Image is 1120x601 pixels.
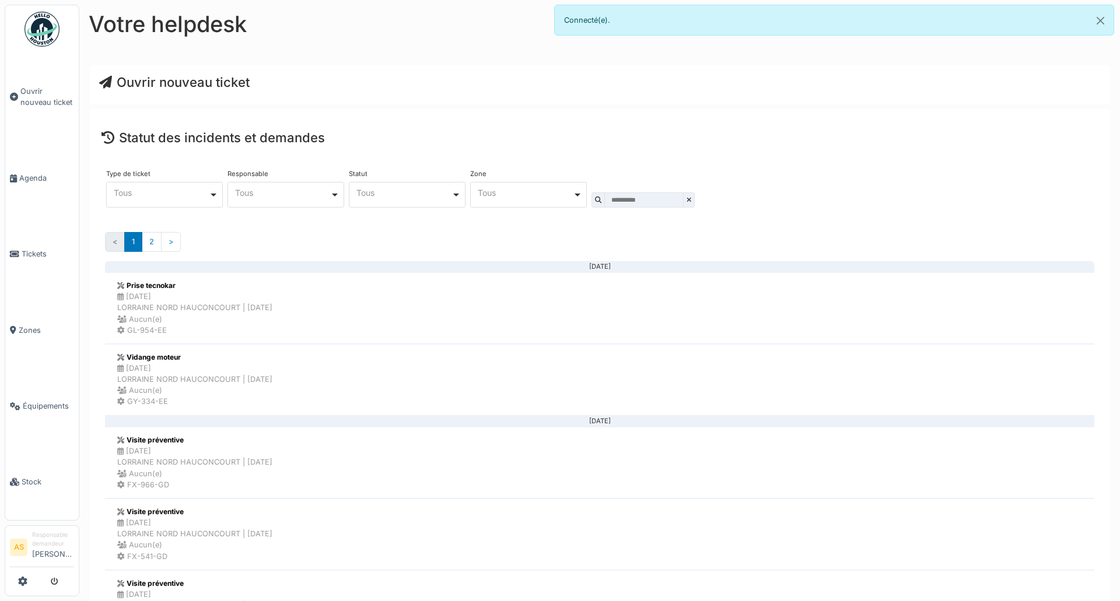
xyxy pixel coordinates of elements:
[114,266,1085,268] div: [DATE]
[105,427,1094,498] a: Visite préventive [DATE]LORRAINE NORD HAUCONCOURT | [DATE] Aucun(e) FX-966-GD
[349,171,367,177] label: Statut
[117,396,272,407] div: GY-334-EE
[117,280,272,291] div: Prise tecnokar
[22,248,74,259] span: Tickets
[117,578,272,589] div: Visite préventive
[32,530,74,564] li: [PERSON_NAME]
[228,171,268,177] label: Responsable
[117,291,272,325] div: [DATE] LORRAINE NORD HAUCONCOURT | [DATE] Aucun(e)
[356,189,452,196] div: Tous
[105,344,1094,416] a: Vidange moteur [DATE]LORRAINE NORD HAUCONCOURT | [DATE] Aucun(e) GY-334-EE
[19,325,74,336] span: Zones
[235,189,330,196] div: Tous
[99,75,250,90] a: Ouvrir nouveau ticket
[10,530,74,567] a: AS Responsable demandeur[PERSON_NAME]
[478,189,573,196] div: Tous
[114,421,1085,422] div: [DATE]
[114,189,209,196] div: Tous
[142,232,162,251] a: 2
[19,173,74,184] span: Agenda
[117,479,272,490] div: FX-966-GD
[470,171,487,177] label: Zone
[5,292,79,368] a: Zones
[101,130,1098,145] h4: Statut des incidents et demandes
[117,352,272,363] div: Vidange moteur
[117,445,272,479] div: [DATE] LORRAINE NORD HAUCONCOURT | [DATE] Aucun(e)
[1087,5,1114,36] button: Close
[105,498,1094,570] a: Visite préventive [DATE]LORRAINE NORD HAUCONCOURT | [DATE] Aucun(e) FX-541-GD
[554,5,1114,36] div: Connecté(e).
[5,368,79,444] a: Équipements
[124,232,142,251] a: 1
[161,232,181,251] a: Suivant
[117,435,272,445] div: Visite préventive
[5,53,79,140] a: Ouvrir nouveau ticket
[105,232,1094,261] nav: Pages
[5,140,79,216] a: Agenda
[32,530,74,549] div: Responsable demandeur
[20,86,74,108] span: Ouvrir nouveau ticket
[5,216,79,292] a: Tickets
[22,476,74,487] span: Stock
[117,551,272,562] div: FX-541-GD
[117,517,272,551] div: [DATE] LORRAINE NORD HAUCONCOURT | [DATE] Aucun(e)
[117,363,272,396] div: [DATE] LORRAINE NORD HAUCONCOURT | [DATE] Aucun(e)
[117,325,272,336] div: GL-954-EE
[117,507,272,517] div: Visite préventive
[23,400,74,412] span: Équipements
[5,444,79,520] a: Stock
[105,272,1094,344] a: Prise tecnokar [DATE]LORRAINE NORD HAUCONCOURT | [DATE] Aucun(e) GL-954-EE
[24,12,60,47] img: Badge_color-CXgf-gQk.svg
[106,171,150,177] label: Type de ticket
[10,539,27,556] li: AS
